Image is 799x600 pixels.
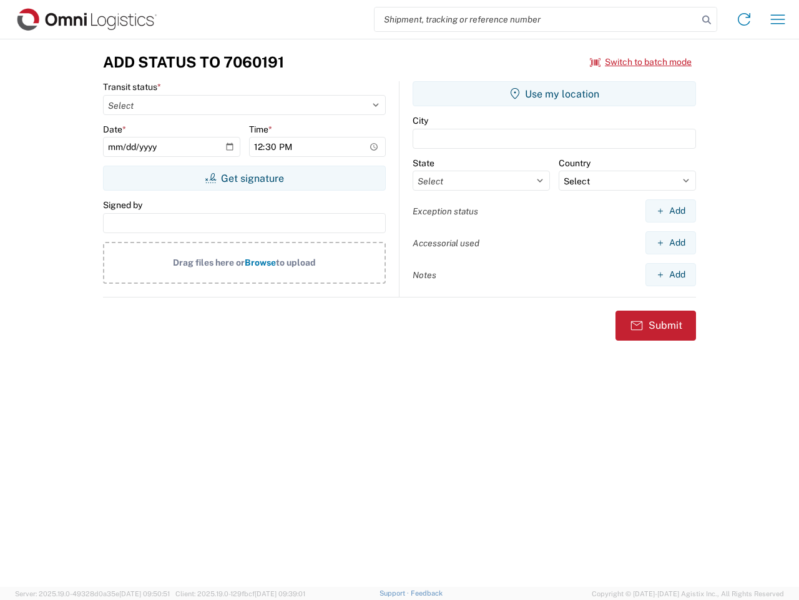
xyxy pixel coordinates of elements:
[413,206,478,217] label: Exception status
[15,590,170,597] span: Server: 2025.19.0-49328d0a35e
[103,53,284,71] h3: Add Status to 7060191
[590,52,692,72] button: Switch to batch mode
[119,590,170,597] span: [DATE] 09:50:51
[413,115,428,126] label: City
[645,231,696,254] button: Add
[103,81,161,92] label: Transit status
[413,157,434,169] label: State
[173,257,245,267] span: Drag files here or
[615,311,696,341] button: Submit
[413,81,696,106] button: Use my location
[255,590,305,597] span: [DATE] 09:39:01
[103,124,126,135] label: Date
[413,237,479,249] label: Accessorial used
[375,7,698,31] input: Shipment, tracking or reference number
[249,124,272,135] label: Time
[559,157,591,169] label: Country
[645,199,696,222] button: Add
[592,588,784,599] span: Copyright © [DATE]-[DATE] Agistix Inc., All Rights Reserved
[380,589,411,597] a: Support
[245,257,276,267] span: Browse
[175,590,305,597] span: Client: 2025.19.0-129fbcf
[413,269,436,281] label: Notes
[276,257,316,267] span: to upload
[411,589,443,597] a: Feedback
[103,199,142,211] label: Signed by
[103,166,386,191] button: Get signature
[645,263,696,286] button: Add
